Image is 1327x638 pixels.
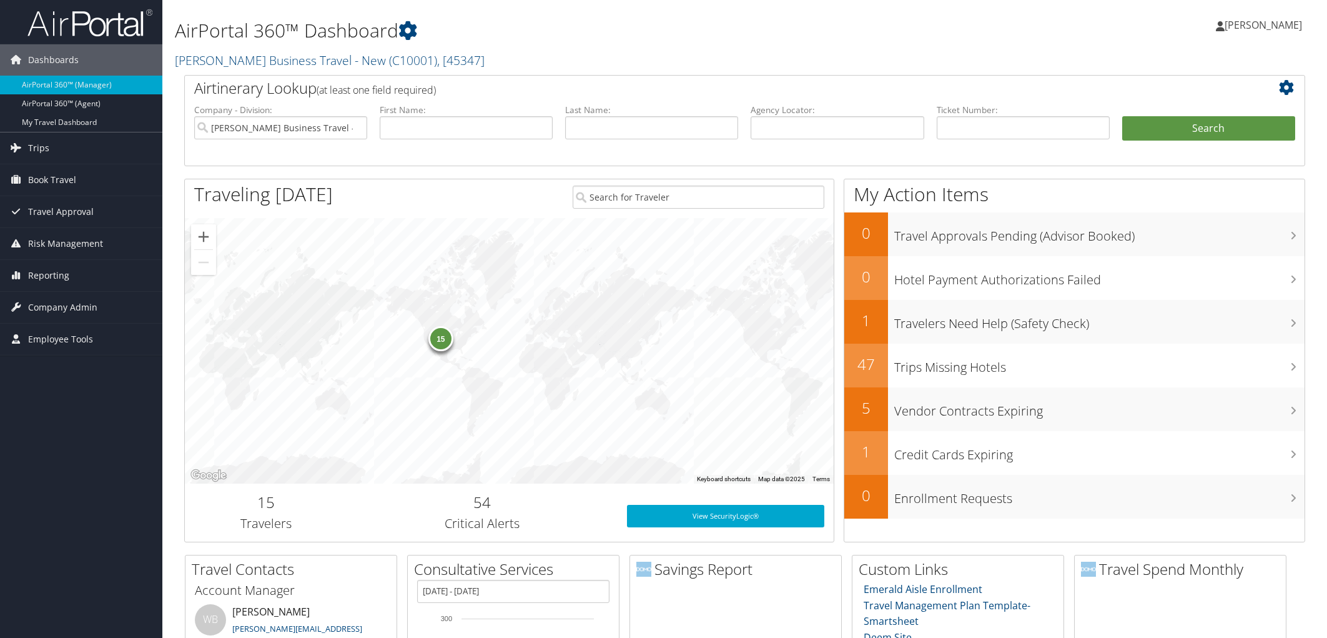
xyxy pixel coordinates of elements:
label: Last Name: [565,104,738,116]
button: Zoom out [191,250,216,275]
h3: Credit Cards Expiring [894,440,1305,464]
span: Trips [28,132,49,164]
button: Search [1122,116,1295,141]
h1: My Action Items [844,181,1305,207]
label: Company - Division: [194,104,367,116]
h3: Critical Alerts [357,515,608,532]
a: [PERSON_NAME] [1216,6,1315,44]
input: Search for Traveler [573,186,824,209]
span: ( C10001 ) [389,52,437,69]
tspan: 300 [441,615,452,622]
a: Travel Management Plan Template- Smartsheet [864,599,1030,629]
h2: 1 [844,441,888,462]
a: 1Credit Cards Expiring [844,431,1305,475]
h2: Consultative Services [414,559,619,580]
h3: Account Manager [195,582,387,599]
a: 1Travelers Need Help (Safety Check) [844,300,1305,344]
h3: Travel Approvals Pending (Advisor Booked) [894,221,1305,245]
a: Terms [812,476,830,482]
h2: 0 [844,222,888,244]
span: [PERSON_NAME] [1225,18,1302,32]
a: 47Trips Missing Hotels [844,344,1305,387]
span: Map data ©2025 [758,476,805,482]
h2: 5 [844,397,888,419]
span: Employee Tools [28,324,93,355]
span: , [ 45347 ] [437,52,485,69]
h2: Travel Spend Monthly [1081,559,1286,580]
div: WB [195,604,226,636]
label: Ticket Number: [937,104,1110,116]
h2: Airtinerary Lookup [194,77,1202,99]
label: Agency Locator: [751,104,924,116]
h2: 0 [844,266,888,287]
h3: Travelers [194,515,338,532]
h2: Custom Links [859,559,1063,580]
a: Emerald Aisle Enrollment [864,582,982,596]
h2: 47 [844,354,888,375]
img: Google [188,467,229,484]
a: 5Vendor Contracts Expiring [844,387,1305,431]
h3: Vendor Contracts Expiring [894,396,1305,420]
img: domo-logo.png [1081,562,1096,577]
h3: Hotel Payment Authorizations Failed [894,265,1305,289]
h1: AirPortal 360™ Dashboard [175,17,935,44]
span: Reporting [28,260,69,291]
a: 0Travel Approvals Pending (Advisor Booked) [844,212,1305,256]
a: View SecurityLogic® [627,505,824,527]
h2: Travel Contacts [192,559,397,580]
h2: 0 [844,485,888,506]
a: [PERSON_NAME] Business Travel - New [175,52,485,69]
a: 0Enrollment Requests [844,475,1305,519]
img: domo-logo.png [636,562,651,577]
button: Zoom in [191,224,216,249]
a: 0Hotel Payment Authorizations Failed [844,256,1305,300]
span: Company Admin [28,292,97,323]
a: Open this area in Google Maps (opens a new window) [188,467,229,484]
h1: Traveling [DATE] [194,181,333,207]
h2: 15 [194,492,338,513]
img: airportal-logo.png [27,8,152,37]
h3: Enrollment Requests [894,484,1305,507]
div: 15 [428,326,453,351]
span: Book Travel [28,164,76,196]
span: (at least one field required) [317,83,436,97]
label: First Name: [380,104,553,116]
h3: Travelers Need Help (Safety Check) [894,309,1305,332]
h3: Trips Missing Hotels [894,352,1305,376]
span: Dashboards [28,44,79,76]
span: Travel Approval [28,196,94,227]
span: Risk Management [28,228,103,259]
h2: Savings Report [636,559,841,580]
h2: 1 [844,310,888,331]
button: Keyboard shortcuts [697,475,751,484]
h2: 54 [357,492,608,513]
